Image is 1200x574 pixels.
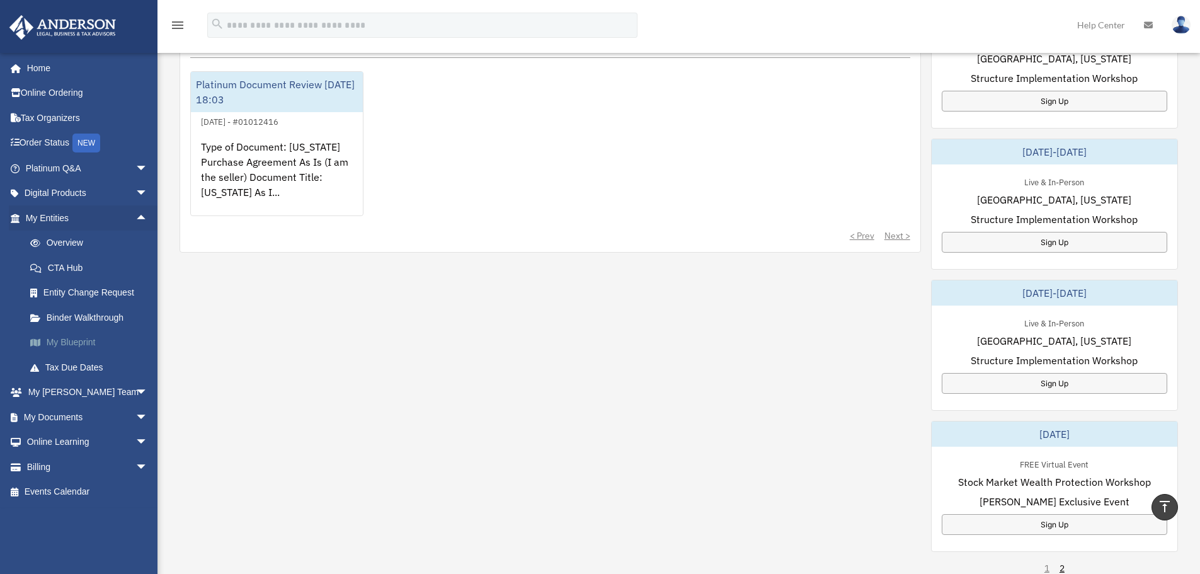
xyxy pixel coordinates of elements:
[9,181,167,206] a: Digital Productsarrow_drop_down
[170,18,185,33] i: menu
[1172,16,1191,34] img: User Pic
[1010,457,1099,470] div: FREE Virtual Event
[1151,494,1178,520] a: vertical_align_top
[135,405,161,430] span: arrow_drop_down
[971,212,1138,227] span: Structure Implementation Workshop
[942,373,1167,394] a: Sign Up
[9,405,167,430] a: My Documentsarrow_drop_down
[958,474,1151,490] span: Stock Market Wealth Protection Workshop
[9,156,167,181] a: Platinum Q&Aarrow_drop_down
[170,22,185,33] a: menu
[135,454,161,480] span: arrow_drop_down
[9,55,161,81] a: Home
[942,514,1167,535] a: Sign Up
[6,15,120,40] img: Anderson Advisors Platinum Portal
[190,71,363,216] a: Platinum Document Review [DATE] 18:03[DATE] - #01012416Type of Document: [US_STATE] Purchase Agre...
[977,51,1131,66] span: [GEOGRAPHIC_DATA], [US_STATE]
[18,330,167,355] a: My Blueprint
[135,181,161,207] span: arrow_drop_down
[1157,499,1172,514] i: vertical_align_top
[18,355,167,380] a: Tax Due Dates
[18,231,167,256] a: Overview
[942,232,1167,253] a: Sign Up
[9,454,167,479] a: Billingarrow_drop_down
[1014,316,1094,329] div: Live & In-Person
[135,430,161,456] span: arrow_drop_down
[18,280,167,306] a: Entity Change Request
[9,479,167,505] a: Events Calendar
[18,255,167,280] a: CTA Hub
[9,205,167,231] a: My Entitiesarrow_drop_up
[9,81,167,106] a: Online Ordering
[191,114,289,127] div: [DATE] - #01012416
[135,205,161,231] span: arrow_drop_up
[932,422,1177,447] div: [DATE]
[191,129,363,227] div: Type of Document: [US_STATE] Purchase Agreement As Is (I am the seller) Document Title: [US_STATE...
[1014,175,1094,188] div: Live & In-Person
[971,353,1138,368] span: Structure Implementation Workshop
[191,72,363,112] div: Platinum Document Review [DATE] 18:03
[9,380,167,405] a: My [PERSON_NAME] Teamarrow_drop_down
[971,71,1138,86] span: Structure Implementation Workshop
[9,130,167,156] a: Order StatusNEW
[72,134,100,152] div: NEW
[18,305,167,330] a: Binder Walkthrough
[942,91,1167,112] a: Sign Up
[9,430,167,455] a: Online Learningarrow_drop_down
[977,333,1131,348] span: [GEOGRAPHIC_DATA], [US_STATE]
[135,380,161,406] span: arrow_drop_down
[980,494,1129,509] span: [PERSON_NAME] Exclusive Event
[9,105,167,130] a: Tax Organizers
[932,280,1177,306] div: [DATE]-[DATE]
[210,17,224,31] i: search
[135,156,161,181] span: arrow_drop_down
[977,192,1131,207] span: [GEOGRAPHIC_DATA], [US_STATE]
[932,139,1177,164] div: [DATE]-[DATE]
